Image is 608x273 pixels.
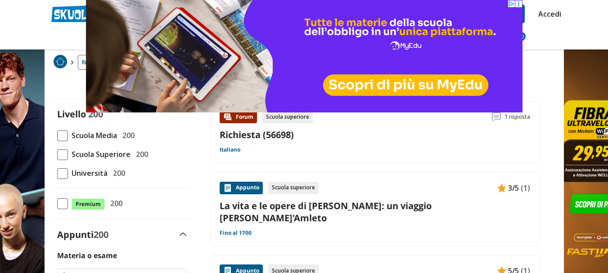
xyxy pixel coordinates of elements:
[262,111,313,123] div: Scuola superiore
[94,228,108,241] span: 200
[68,130,117,141] span: Scuola Media
[119,130,135,141] span: 200
[521,182,530,194] span: (1)
[54,55,67,70] a: Home
[57,228,108,241] label: Appunti
[223,183,232,192] img: Appunti contenuto
[54,55,67,68] img: Home
[508,182,519,194] span: 3/5
[68,167,108,179] span: Università
[220,182,263,194] div: Appunto
[78,55,104,70] a: Ricerca
[220,200,530,224] a: La vita e le opere di [PERSON_NAME]: un viaggio [PERSON_NAME]'Amleto
[57,251,117,260] label: Materia o esame
[497,183,506,192] img: Appunti contenuto
[538,4,557,23] a: Accedi
[223,112,232,121] img: Forum contenuto
[132,148,148,160] span: 200
[88,108,103,120] span: 200
[180,233,187,236] img: Apri e chiudi sezione
[107,197,122,209] span: 200
[220,111,257,123] div: Forum
[220,146,240,153] a: Italiano
[72,198,105,210] span: Premium
[492,112,501,121] img: Commenti lettura
[220,129,294,141] a: Richiesta (56698)
[220,229,252,237] a: Fino al 1700
[109,167,125,179] span: 200
[268,182,319,194] div: Scuola superiore
[504,111,530,123] span: 1 risposta
[57,108,86,120] label: Livello
[68,148,131,160] span: Scuola Superiore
